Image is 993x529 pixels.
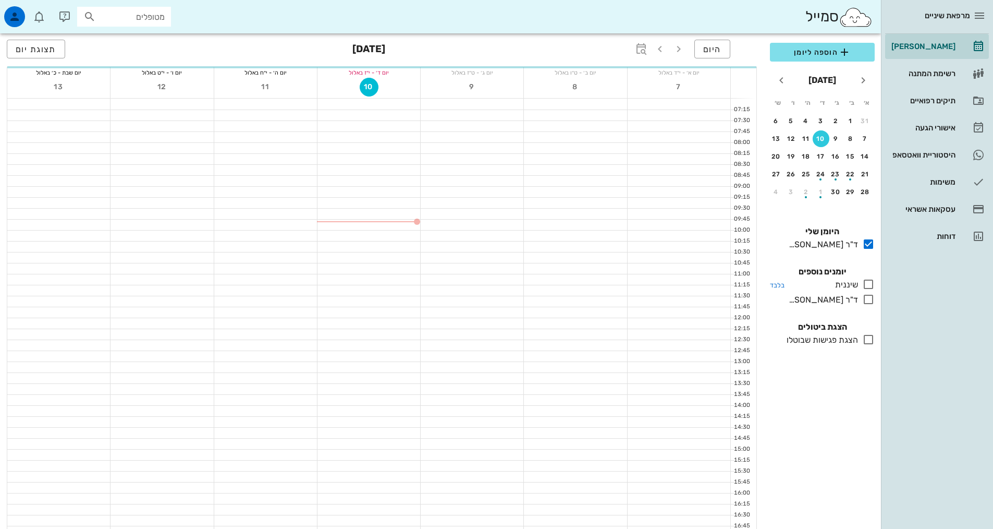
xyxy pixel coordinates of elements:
[770,281,784,289] small: בלבד
[772,71,791,90] button: חודש הבא
[768,135,784,142] div: 13
[805,6,873,28] div: סמייל
[731,281,752,290] div: 11:15
[731,368,752,377] div: 13:15
[731,314,752,322] div: 12:00
[885,115,989,140] a: אישורי הגעה
[889,151,955,159] div: היסטוריית וואטסאפ
[731,500,752,509] div: 16:15
[842,184,859,200] button: 29
[731,171,752,180] div: 08:45
[815,94,829,112] th: ד׳
[770,321,875,333] h4: הצגת ביטולים
[813,188,829,196] div: 1
[813,135,829,142] div: 10
[731,138,752,147] div: 08:00
[842,188,859,196] div: 29
[857,171,874,178] div: 21
[783,148,800,165] button: 19
[857,135,874,142] div: 7
[768,188,784,196] div: 4
[827,188,844,196] div: 30
[889,69,955,78] div: רשימת המתנה
[731,423,752,432] div: 14:30
[463,78,482,97] button: 9
[857,166,874,183] button: 21
[885,170,989,195] a: משימות
[889,178,955,186] div: משימות
[798,153,814,160] div: 18
[731,390,752,399] div: 13:45
[731,226,752,235] div: 10:00
[885,88,989,113] a: תיקים רפואיים
[813,130,829,147] button: 10
[889,42,955,51] div: [PERSON_NAME]
[813,148,829,165] button: 17
[925,11,970,20] span: מרפאת שיניים
[784,238,858,251] div: ד"ר [PERSON_NAME]
[842,135,859,142] div: 8
[566,82,585,91] span: 8
[885,142,989,167] a: תגהיסטוריית וואטסאפ
[768,171,784,178] div: 27
[50,78,68,97] button: 13
[798,135,814,142] div: 11
[784,294,858,306] div: ד"ר [PERSON_NAME]
[889,124,955,132] div: אישורי הגעה
[885,197,989,222] a: עסקאות אשראי
[731,270,752,279] div: 11:00
[524,67,627,78] div: יום ב׳ - ט״ו באלול
[731,248,752,257] div: 10:30
[731,401,752,410] div: 14:00
[731,127,752,136] div: 07:45
[768,117,784,125] div: 6
[842,113,859,129] button: 1
[845,94,859,112] th: ב׳
[783,117,800,125] div: 5
[860,94,874,112] th: א׳
[798,188,814,196] div: 2
[786,94,799,112] th: ו׳
[731,357,752,366] div: 13:00
[31,8,37,15] span: תג
[153,82,171,91] span: 12
[813,153,829,160] div: 17
[768,130,784,147] button: 13
[783,171,800,178] div: 26
[842,166,859,183] button: 22
[827,171,844,178] div: 23
[731,149,752,158] div: 08:15
[813,166,829,183] button: 24
[770,225,875,238] h4: היומן שלי
[352,40,385,61] h3: [DATE]
[731,346,752,355] div: 12:45
[463,82,482,91] span: 9
[827,184,844,200] button: 30
[801,94,814,112] th: ה׳
[7,40,65,58] button: תצוגת יום
[783,184,800,200] button: 3
[831,279,858,291] div: שיננית
[7,67,110,78] div: יום שבת - כ׳ באלול
[783,153,800,160] div: 19
[731,105,752,114] div: 07:15
[360,82,378,91] span: 10
[731,193,752,202] div: 09:15
[731,204,752,213] div: 09:30
[731,324,752,333] div: 12:15
[857,184,874,200] button: 28
[842,153,859,160] div: 15
[857,117,874,125] div: 31
[889,97,955,105] div: תיקים רפואיים
[768,166,784,183] button: 27
[256,82,275,91] span: 11
[889,232,955,241] div: דוחות
[628,67,730,78] div: יום א׳ - י״ד באלול
[768,148,784,165] button: 20
[111,67,213,78] div: יום ו׳ - י״ט באלול
[731,335,752,344] div: 12:30
[854,71,873,90] button: חודש שעבר
[731,292,752,300] div: 11:30
[669,78,688,97] button: 7
[317,67,420,78] div: יום ד׳ - י״ז באלול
